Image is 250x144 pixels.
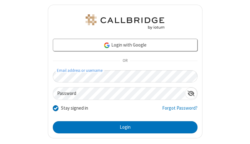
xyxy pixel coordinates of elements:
[120,57,130,65] span: OR
[53,121,197,134] button: Login
[84,14,166,29] img: Astra
[53,87,185,100] input: Password
[53,39,197,51] a: Login with Google
[53,70,197,82] input: Email address or username
[103,42,110,49] img: google-icon.png
[185,87,197,99] div: Show password
[61,105,88,112] label: Stay signed in
[162,105,197,117] a: Forgot Password?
